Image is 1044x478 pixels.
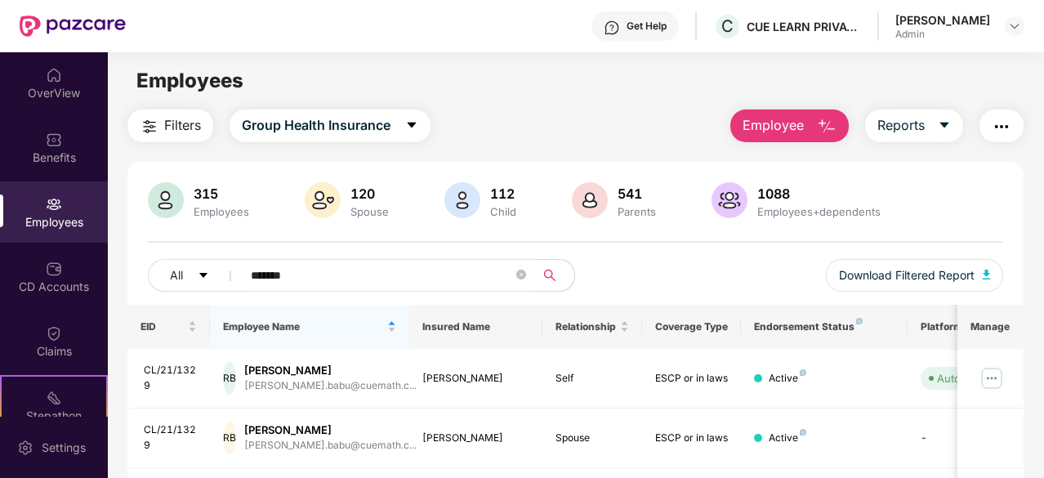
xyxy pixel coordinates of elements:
img: svg+xml;base64,PHN2ZyBpZD0iRHJvcGRvd24tMzJ4MzIiIHhtbG5zPSJodHRwOi8vd3d3LnczLm9yZy8yMDAwL3N2ZyIgd2... [1008,20,1021,33]
span: Employee [743,115,804,136]
div: Auto Verified [937,370,1002,386]
span: Reports [877,115,925,136]
div: Admin [895,28,990,41]
div: Stepathon [2,408,106,424]
span: Group Health Insurance [242,115,390,136]
div: Active [769,431,806,446]
span: EID [141,320,185,333]
button: Employee [730,109,849,142]
span: C [721,16,734,36]
div: ESCP or in laws [655,431,729,446]
span: Download Filtered Report [839,266,975,284]
div: [PERSON_NAME] [422,431,529,446]
div: 541 [614,185,659,202]
img: svg+xml;base64,PHN2ZyBpZD0iSG9tZSIgeG1sbnM9Imh0dHA6Ly93d3cudzMub3JnLzIwMDAvc3ZnIiB3aWR0aD0iMjAiIG... [46,67,62,83]
span: close-circle [516,270,526,279]
th: Manage [957,305,1024,349]
div: ESCP or in laws [655,371,729,386]
span: caret-down [938,118,951,133]
div: Endorsement Status [754,320,894,333]
img: svg+xml;base64,PHN2ZyBpZD0iU2V0dGluZy0yMHgyMCIgeG1sbnM9Imh0dHA6Ly93d3cudzMub3JnLzIwMDAvc3ZnIiB3aW... [17,440,33,456]
th: EID [127,305,211,349]
div: RB [223,422,236,454]
div: Employees+dependents [754,205,884,218]
div: [PERSON_NAME] [244,422,417,438]
button: Reportscaret-down [865,109,963,142]
img: svg+xml;base64,PHN2ZyB4bWxucz0iaHR0cDovL3d3dy53My5vcmcvMjAwMC9zdmciIHhtbG5zOnhsaW5rPSJodHRwOi8vd3... [148,182,184,218]
th: Coverage Type [642,305,742,349]
img: svg+xml;base64,PHN2ZyBpZD0iQ0RfQWNjb3VudHMiIGRhdGEtbmFtZT0iQ0QgQWNjb3VudHMiIHhtbG5zPSJodHRwOi8vd3... [46,261,62,277]
div: Get Help [627,20,667,33]
button: search [534,259,575,292]
div: Parents [614,205,659,218]
span: Filters [164,115,201,136]
img: svg+xml;base64,PHN2ZyB4bWxucz0iaHR0cDovL3d3dy53My5vcmcvMjAwMC9zdmciIHhtbG5zOnhsaW5rPSJodHRwOi8vd3... [572,182,608,218]
div: Child [487,205,520,218]
img: svg+xml;base64,PHN2ZyB4bWxucz0iaHR0cDovL3d3dy53My5vcmcvMjAwMC9zdmciIHhtbG5zOnhsaW5rPSJodHRwOi8vd3... [305,182,341,218]
img: svg+xml;base64,PHN2ZyBpZD0iSGVscC0zMngzMiIgeG1sbnM9Imh0dHA6Ly93d3cudzMub3JnLzIwMDAvc3ZnIiB3aWR0aD... [604,20,620,36]
img: manageButton [979,365,1005,391]
span: search [534,269,566,282]
div: Active [769,371,806,386]
td: - [908,409,1024,468]
span: All [170,266,183,284]
button: Allcaret-down [148,259,248,292]
img: svg+xml;base64,PHN2ZyB4bWxucz0iaHR0cDovL3d3dy53My5vcmcvMjAwMC9zdmciIHhtbG5zOnhsaW5rPSJodHRwOi8vd3... [817,117,837,136]
span: caret-down [405,118,418,133]
span: Employees [136,69,243,92]
div: Spouse [555,431,629,446]
div: [PERSON_NAME].babu@cuemath.c... [244,378,417,394]
th: Insured Name [409,305,542,349]
div: RB [223,362,236,395]
img: svg+xml;base64,PHN2ZyB4bWxucz0iaHR0cDovL3d3dy53My5vcmcvMjAwMC9zdmciIHhtbG5zOnhsaW5rPSJodHRwOi8vd3... [983,270,991,279]
div: Settings [37,440,91,456]
img: svg+xml;base64,PHN2ZyBpZD0iQ2xhaW0iIHhtbG5zPSJodHRwOi8vd3d3LnczLm9yZy8yMDAwL3N2ZyIgd2lkdGg9IjIwIi... [46,325,62,342]
div: 120 [347,185,392,202]
div: 315 [190,185,252,202]
span: close-circle [516,268,526,284]
th: Relationship [542,305,642,349]
img: svg+xml;base64,PHN2ZyB4bWxucz0iaHR0cDovL3d3dy53My5vcmcvMjAwMC9zdmciIHdpZHRoPSIyNCIgaGVpZ2h0PSIyNC... [992,117,1011,136]
img: New Pazcare Logo [20,16,126,37]
img: svg+xml;base64,PHN2ZyB4bWxucz0iaHR0cDovL3d3dy53My5vcmcvMjAwMC9zdmciIHdpZHRoPSIyMSIgaGVpZ2h0PSIyMC... [46,390,62,406]
div: CL/21/1329 [144,363,198,394]
div: Employees [190,205,252,218]
div: 112 [487,185,520,202]
img: svg+xml;base64,PHN2ZyB4bWxucz0iaHR0cDovL3d3dy53My5vcmcvMjAwMC9zdmciIHdpZHRoPSI4IiBoZWlnaHQ9IjgiIH... [800,429,806,436]
div: [PERSON_NAME].babu@cuemath.c... [244,438,417,453]
img: svg+xml;base64,PHN2ZyB4bWxucz0iaHR0cDovL3d3dy53My5vcmcvMjAwMC9zdmciIHhtbG5zOnhsaW5rPSJodHRwOi8vd3... [444,182,480,218]
span: caret-down [198,270,209,283]
div: 1088 [754,185,884,202]
button: Download Filtered Report [826,259,1004,292]
div: Spouse [347,205,392,218]
div: Self [555,371,629,386]
div: [PERSON_NAME] [422,371,529,386]
span: Relationship [555,320,617,333]
img: svg+xml;base64,PHN2ZyB4bWxucz0iaHR0cDovL3d3dy53My5vcmcvMjAwMC9zdmciIHdpZHRoPSI4IiBoZWlnaHQ9IjgiIH... [856,318,863,324]
button: Group Health Insurancecaret-down [230,109,431,142]
button: Filters [127,109,213,142]
img: svg+xml;base64,PHN2ZyB4bWxucz0iaHR0cDovL3d3dy53My5vcmcvMjAwMC9zdmciIHhtbG5zOnhsaW5rPSJodHRwOi8vd3... [712,182,747,218]
span: Employee Name [223,320,384,333]
div: CUE LEARN PRIVATE LIMITED [747,19,861,34]
div: [PERSON_NAME] [244,363,417,378]
div: [PERSON_NAME] [895,12,990,28]
img: svg+xml;base64,PHN2ZyBpZD0iQmVuZWZpdHMiIHhtbG5zPSJodHRwOi8vd3d3LnczLm9yZy8yMDAwL3N2ZyIgd2lkdGg9Ij... [46,132,62,148]
img: svg+xml;base64,PHN2ZyBpZD0iRW1wbG95ZWVzIiB4bWxucz0iaHR0cDovL3d3dy53My5vcmcvMjAwMC9zdmciIHdpZHRoPS... [46,196,62,212]
img: svg+xml;base64,PHN2ZyB4bWxucz0iaHR0cDovL3d3dy53My5vcmcvMjAwMC9zdmciIHdpZHRoPSIyNCIgaGVpZ2h0PSIyNC... [140,117,159,136]
div: CL/21/1329 [144,422,198,453]
div: Platform Status [921,320,1011,333]
img: svg+xml;base64,PHN2ZyB4bWxucz0iaHR0cDovL3d3dy53My5vcmcvMjAwMC9zdmciIHdpZHRoPSI4IiBoZWlnaHQ9IjgiIH... [800,369,806,376]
